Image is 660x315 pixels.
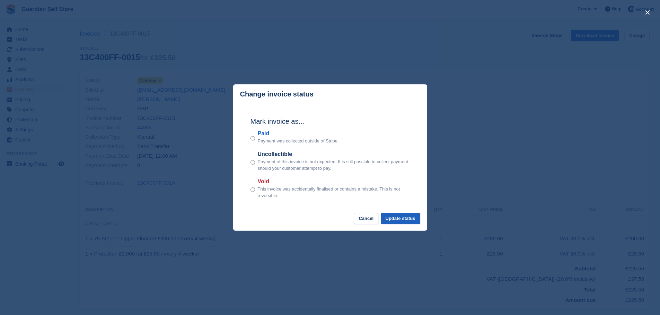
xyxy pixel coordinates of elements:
label: Void [258,177,410,186]
p: Change invoice status [240,90,314,98]
label: Uncollectible [258,150,410,158]
h2: Mark invoice as... [250,116,410,127]
button: Cancel [354,213,378,224]
label: Paid [258,129,339,138]
p: Payment of this invoice is not expected. It is still possible to collect payment should your cust... [258,158,410,172]
p: Payment was collected outside of Stripe. [258,138,339,145]
p: This invoice was accidentally finalised or contains a mistake. This is not reversible. [258,186,410,199]
button: Update status [381,213,420,224]
button: close [642,7,653,18]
